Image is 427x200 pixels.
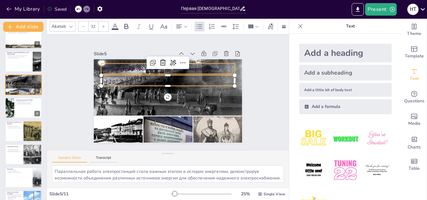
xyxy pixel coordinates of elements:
[5,121,42,141] div: 7
[409,165,420,172] span: Table
[264,192,285,197] span: Single View
[7,168,31,170] p: Заключение
[49,191,172,197] div: Slide 5 / 11
[7,121,22,125] p: Ключевые технологии и их внедрение
[7,57,31,59] p: Стандартизация оборудования.
[90,156,118,163] button: Transcript
[402,86,427,109] div: Get real-time input from your audience
[16,99,40,101] p: Ленинская программа ГОЭЛРО
[7,194,22,199] p: В презентации использованы данные из различных источников, включая статьи и исследования по теме ...
[52,165,284,183] textarea: Параллельная работа электростанций стала важным этапом в истории энергетики, демонстрируя возможн...
[52,156,87,163] button: Speaker Notes
[7,56,31,58] p: Многосетевое объединение для стабильности.
[7,78,40,79] p: Параллельная работа электростанций.
[408,120,420,127] span: Media
[7,76,40,78] p: История первой [DEMOGRAPHIC_DATA] энергосистемы
[402,154,427,176] div: Add a table
[404,98,424,105] span: Questions
[402,131,427,154] div: Add charts and graphs
[5,167,42,188] div: 9
[34,111,40,116] div: 6
[5,28,42,49] div: 3
[266,22,275,32] div: Text effects
[7,125,22,126] p: Строительство ТЭС и ГЭС.
[7,149,22,150] p: Импортозамещение как вызов.
[402,109,427,131] div: Add images, graphics, shapes or video
[16,101,40,102] p: [PERSON_NAME] как основа для развития.
[108,30,187,61] div: Slide 5
[299,124,328,153] img: 1.jpeg
[109,54,237,100] p: Параллельная работа электростанций.
[7,172,31,173] p: Конкурентоспособность энергосистемы.
[7,80,40,81] p: Объединение разных типов генераторов.
[352,3,364,16] button: Export to PowerPoint
[34,134,40,140] div: 7
[7,191,22,194] p: Список используемых источников
[331,124,360,153] img: 2.jpeg
[50,22,67,31] div: Akatab
[238,191,253,197] div: 25 %
[181,4,239,13] input: Insert title
[7,128,22,129] p: Стандартизация электрооборудования.
[5,4,43,14] button: My Library
[7,33,40,34] p: Исторический контекст и технологии начала XX века.
[402,64,427,86] div: Add text boxes
[410,75,419,82] span: Text
[7,145,22,147] p: Современные вызовы
[299,156,328,185] img: 4.jpeg
[405,53,424,60] span: Template
[402,19,427,41] div: Change the overall theme
[16,104,40,105] p: Высоковольтные линии электропередач.
[7,126,22,128] p: Развитие высоковольтных линий.
[7,79,40,80] p: Важный шаг в развитии энергосистемы.
[7,151,22,152] p: Возобновляемые источники энергии.
[365,3,396,16] button: Present
[106,63,234,108] p: Объединение разных типов генераторов.
[331,156,360,185] img: 5.jpeg
[7,32,40,33] p: Основная цель проекта — исследование ключевых аспектов.
[34,157,40,163] div: 8
[16,102,40,104] p: Строительство гидроэлектростанций.
[407,3,419,16] button: H T
[246,22,260,32] div: Column Count
[5,98,42,118] div: 6
[7,171,31,172] p: Адаптация к новым вызовам.
[299,44,392,62] div: Add a heading
[280,22,287,32] div: Border settings
[299,65,392,80] div: Add a subheading
[3,22,43,32] button: Add slide
[34,88,40,93] div: 5
[402,41,427,64] div: Add ready made slides
[47,6,67,12] div: Saved
[7,55,31,56] p: Централизованная система объединяет электростанции.
[5,144,42,165] div: 8
[305,19,395,34] p: Text
[363,124,392,153] img: 3.jpeg
[7,169,31,171] p: Долгий путь развития.
[299,99,392,114] div: Add a formula
[7,150,22,151] p: Цифровизация и эффективность.
[5,75,42,95] div: 5
[408,144,421,151] span: Charts
[34,65,40,70] div: 4
[363,156,392,185] img: 6.jpeg
[34,41,40,47] div: 3
[107,58,236,104] p: Важный шаг в развитии энергосистемы.
[299,83,392,97] div: Add a little bit of body text
[5,51,42,72] div: 4
[34,180,40,186] div: 9
[407,4,419,15] div: H T
[407,30,421,37] span: Theme
[7,52,31,55] p: Принципы первой [DEMOGRAPHIC_DATA] энергосистемы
